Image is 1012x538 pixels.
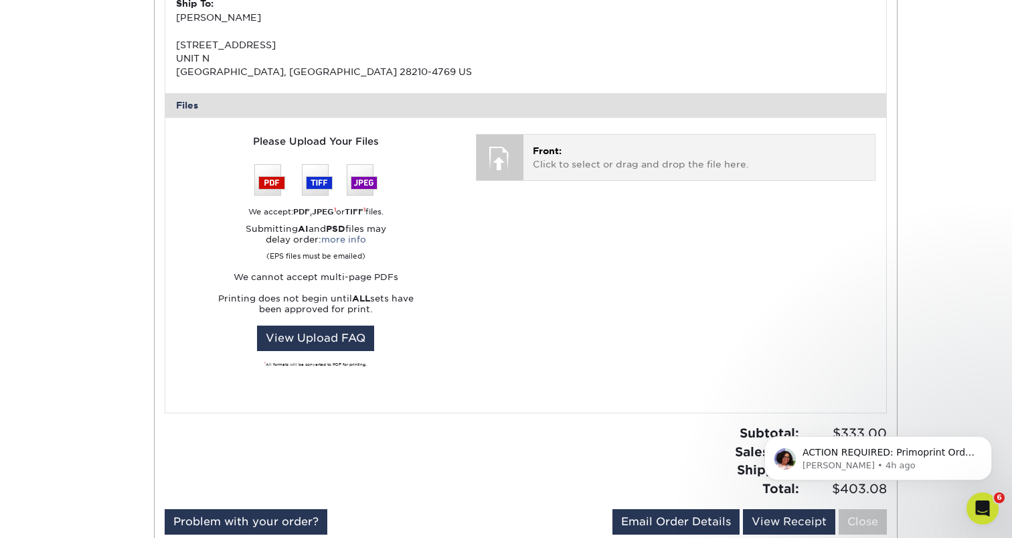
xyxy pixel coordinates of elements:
[312,207,334,216] strong: JPEG
[326,224,345,234] strong: PSD
[176,224,456,261] p: Submitting and files may delay order:
[352,293,370,304] strong: ALL
[254,164,377,196] img: We accept: PSD, TIFF, or JPEG (JPG)
[176,293,456,315] p: Printing does not begin until sets have been approved for print.
[3,497,114,533] iframe: Google Customer Reviews
[612,509,740,535] a: Email Order Details
[966,492,999,525] iframe: Intercom live chat
[165,509,327,535] a: Problem with your order?
[266,245,365,261] small: (EPS files must be emailed)
[533,145,562,156] span: Front:
[176,206,456,218] div: We accept: , or files.
[321,234,366,245] a: more info
[363,206,365,213] sup: 1
[744,408,1012,502] iframe: Intercom notifications message
[298,224,309,234] strong: AI
[345,207,363,216] strong: TIFF
[740,425,799,440] strong: Subtotal:
[264,361,266,364] sup: 1
[165,93,887,117] div: Files
[176,362,456,368] div: All formats will be converted to PDF for printing.
[839,509,887,535] a: Close
[737,462,799,477] strong: Shipping:
[334,206,336,213] sup: 1
[257,326,374,351] a: View Upload FAQ
[743,509,835,535] a: View Receipt
[293,207,310,216] strong: PDF
[533,144,865,172] p: Click to select or drag and drop the file here.
[176,134,456,149] div: Please Upload Your Files
[994,492,1005,503] span: 6
[735,444,799,459] strong: Sales Tax:
[176,272,456,283] p: We cannot accept multi-page PDFs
